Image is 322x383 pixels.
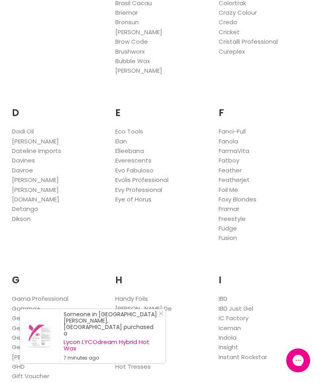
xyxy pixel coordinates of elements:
a: Gelish Dip [12,324,41,332]
h2: E [115,95,207,121]
a: Close Notification [155,311,163,319]
a: Fanci-Full [219,127,246,135]
a: Evo Fabuloso [115,166,153,174]
a: Evy Professional [115,186,162,194]
h2: D [12,95,103,121]
a: Gelish Xpress Dip [12,343,62,351]
a: Detango [12,205,38,213]
a: IBD Just Gel [219,304,253,313]
small: 7 minutes ago [64,355,157,361]
a: Fusion [219,234,237,242]
iframe: Gorgias live chat messenger [282,346,314,375]
a: IBD [219,294,227,303]
a: Eye of Horus [115,195,151,203]
a: [DOMAIN_NAME] [12,195,59,203]
h2: F [219,95,310,121]
a: Dateline Imports [12,147,61,155]
a: [PERSON_NAME] [12,137,59,145]
a: Cricket [219,28,240,36]
a: Foil Me [219,186,238,194]
a: [PERSON_NAME] [12,186,59,194]
a: Foxy Blondes [219,195,256,203]
a: Credo [219,18,237,26]
a: Evolis Professional [115,176,169,184]
a: Gamma+ [12,304,41,313]
a: Gift Voucher [12,372,49,380]
svg: Close Icon [159,311,163,316]
a: Cristalli Professional [219,37,278,46]
a: Elan [115,137,127,145]
a: Brow Code [115,37,148,46]
a: [PERSON_NAME] De [PERSON_NAME] [115,304,172,322]
a: Bubble Wax [115,57,150,65]
a: Fudge [219,224,237,232]
a: Indola [219,333,237,342]
a: [PERSON_NAME] [115,28,162,36]
a: [PERSON_NAME] [12,176,59,184]
a: FarmaVita [219,147,249,155]
a: Feather [219,166,242,174]
a: GHD [12,362,25,371]
a: Lycon LYCOdream Hybrid Hot Wax [64,339,157,352]
a: [PERSON_NAME] [115,66,162,75]
a: Handy Foils [115,294,148,303]
a: IC Factory [219,314,248,322]
a: Featherjet [219,176,250,184]
a: Everescents [115,156,151,164]
a: Freestyle [219,215,246,223]
h2: I [219,262,310,288]
a: Fanola [219,137,238,145]
a: Eco Tools [115,127,143,135]
a: Crazy Colour [219,8,257,17]
a: Gelish PolyGel [12,333,53,342]
a: [PERSON_NAME] [12,353,59,361]
a: Insight [219,343,238,351]
a: Dadi Oil [12,127,34,135]
a: Brushworx [115,47,145,56]
h2: H [115,262,207,288]
a: Framar [219,205,239,213]
a: Dikson [12,215,31,223]
a: Hot Tresses [115,362,151,371]
a: Visit product page [20,309,60,363]
div: Someone in [GEOGRAPHIC_DATA][PERSON_NAME], [GEOGRAPHIC_DATA] purchased a [64,311,157,361]
a: Gelish [12,314,30,322]
a: Instant Rockstar [219,353,267,361]
h2: G [12,262,103,288]
a: Briemar [115,8,138,17]
a: Gama Professional [12,294,68,303]
a: Cureplex [219,47,245,56]
a: Fatboy [219,156,239,164]
a: Elleebana [115,147,144,155]
a: Davines [12,156,35,164]
a: Bronsun [115,18,139,26]
a: Davroe [12,166,33,174]
a: Iceman [219,324,241,332]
